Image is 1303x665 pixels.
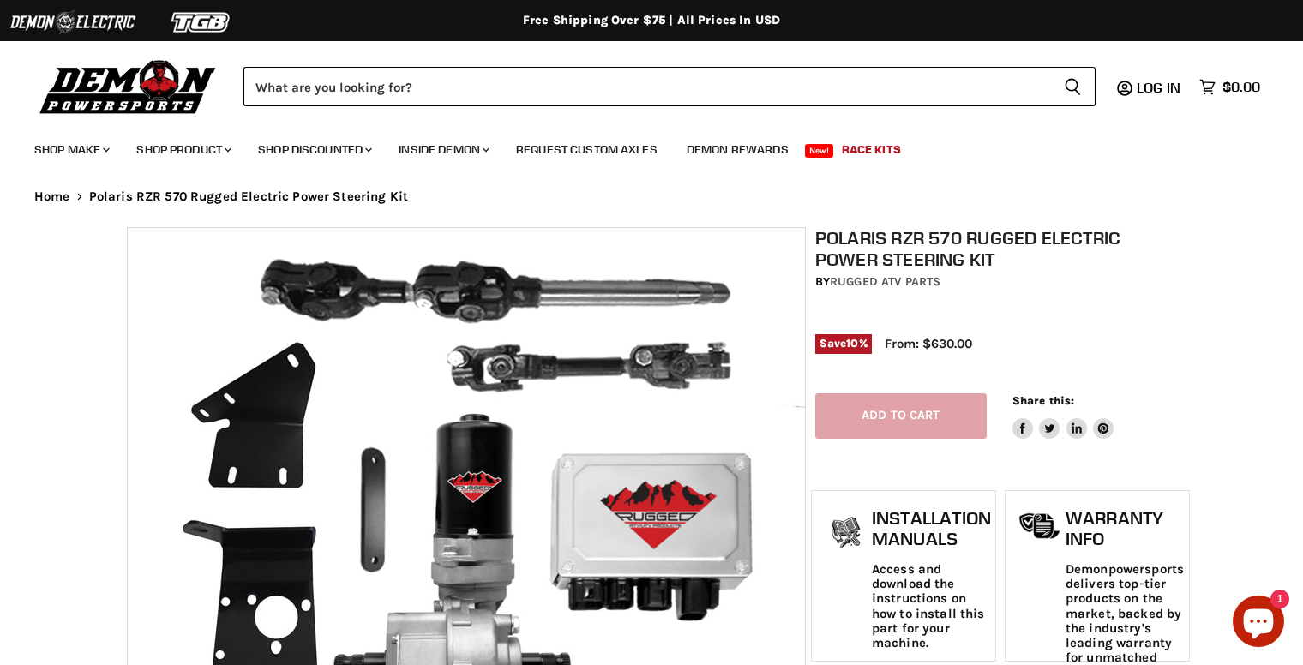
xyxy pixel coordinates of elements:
[805,144,834,158] span: New!
[674,132,802,167] a: Demon Rewards
[503,132,670,167] a: Request Custom Axles
[137,6,266,39] img: TGB Logo 2
[1012,394,1074,407] span: Share this:
[872,508,991,548] h1: Installation Manuals
[243,67,1096,106] form: Product
[1050,67,1096,106] button: Search
[1228,596,1289,651] inbox-online-store-chat: Shopify online store chat
[21,132,120,167] a: Shop Make
[1066,508,1184,548] h1: Warranty Info
[9,6,137,39] img: Demon Electric Logo 2
[815,227,1186,270] h1: Polaris RZR 570 Rugged Electric Power Steering Kit
[830,274,940,289] a: Rugged ATV Parts
[245,132,382,167] a: Shop Discounted
[1137,79,1180,96] span: Log in
[386,132,500,167] a: Inside Demon
[872,562,991,651] p: Access and download the instructions on how to install this part for your machine.
[1191,75,1269,99] a: $0.00
[1129,80,1191,95] a: Log in
[829,132,914,167] a: Race Kits
[21,125,1256,167] ul: Main menu
[1222,79,1260,95] span: $0.00
[34,56,222,117] img: Demon Powersports
[815,273,1186,291] div: by
[34,189,70,204] a: Home
[825,512,868,555] img: install_manual-icon.png
[1018,512,1061,539] img: warranty-icon.png
[123,132,242,167] a: Shop Product
[89,189,409,204] span: Polaris RZR 570 Rugged Electric Power Steering Kit
[243,67,1050,106] input: Search
[1012,393,1114,439] aside: Share this:
[846,337,858,350] span: 10
[815,334,872,353] span: Save %
[885,336,972,351] span: From: $630.00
